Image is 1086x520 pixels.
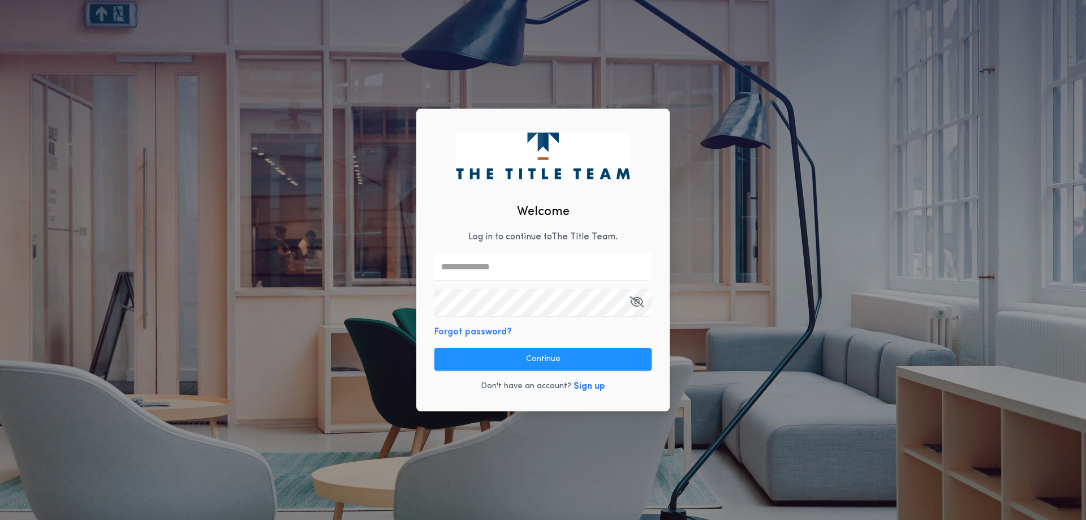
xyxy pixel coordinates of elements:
[481,381,571,392] p: Don't have an account?
[468,230,618,244] p: Log in to continue to The Title Team .
[434,348,652,371] button: Continue
[434,325,512,339] button: Forgot password?
[574,380,605,393] button: Sign up
[517,203,570,221] h2: Welcome
[456,132,630,179] img: logo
